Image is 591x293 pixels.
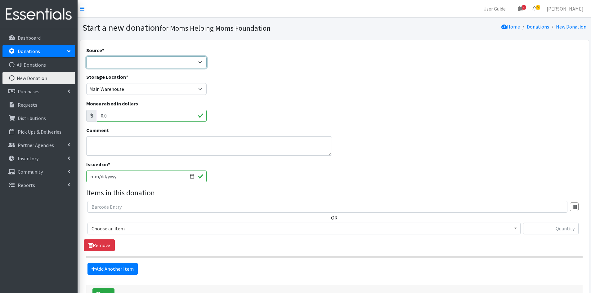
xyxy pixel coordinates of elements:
h1: Start a new donation [83,22,332,33]
a: Pick Ups & Deliveries [2,126,75,138]
a: New Donation [556,24,586,30]
a: Partner Agencies [2,139,75,151]
img: HumanEssentials [2,4,75,25]
a: Purchases [2,85,75,98]
a: [PERSON_NAME] [542,2,589,15]
span: Choose an item [87,223,521,234]
span: 2 [522,5,526,10]
a: Home [501,24,520,30]
a: 2 [513,2,527,15]
legend: Items in this donation [86,187,583,198]
abbr: required [126,74,128,80]
label: Storage Location [86,73,128,81]
span: Choose an item [92,224,517,233]
a: All Donations [2,59,75,71]
a: Distributions [2,112,75,124]
small: for Moms Helping Moms Foundation [160,24,271,33]
p: Reports [18,182,35,188]
a: Donations [527,24,549,30]
label: Issued on [86,161,110,168]
a: Dashboard [2,32,75,44]
label: Money raised in dollars [86,100,138,107]
p: Distributions [18,115,46,121]
p: Pick Ups & Deliveries [18,129,61,135]
a: Community [2,166,75,178]
p: Donations [18,48,40,54]
a: New Donation [2,72,75,84]
a: Inventory [2,152,75,165]
p: Dashboard [18,35,41,41]
a: User Guide [478,2,511,15]
input: Barcode Entry [87,201,567,213]
p: Purchases [18,88,39,95]
p: Inventory [18,155,38,162]
a: Add Another Item [87,263,138,275]
p: Community [18,169,43,175]
a: Requests [2,99,75,111]
a: Remove [84,239,115,251]
label: Source [86,47,104,54]
label: OR [331,214,338,221]
a: 5 [527,2,542,15]
p: Partner Agencies [18,142,54,148]
abbr: required [102,47,104,53]
label: Comment [86,127,109,134]
input: Quantity [523,223,579,234]
a: Reports [2,179,75,191]
abbr: required [108,161,110,167]
span: 5 [536,5,540,10]
p: Requests [18,102,37,108]
a: Donations [2,45,75,57]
